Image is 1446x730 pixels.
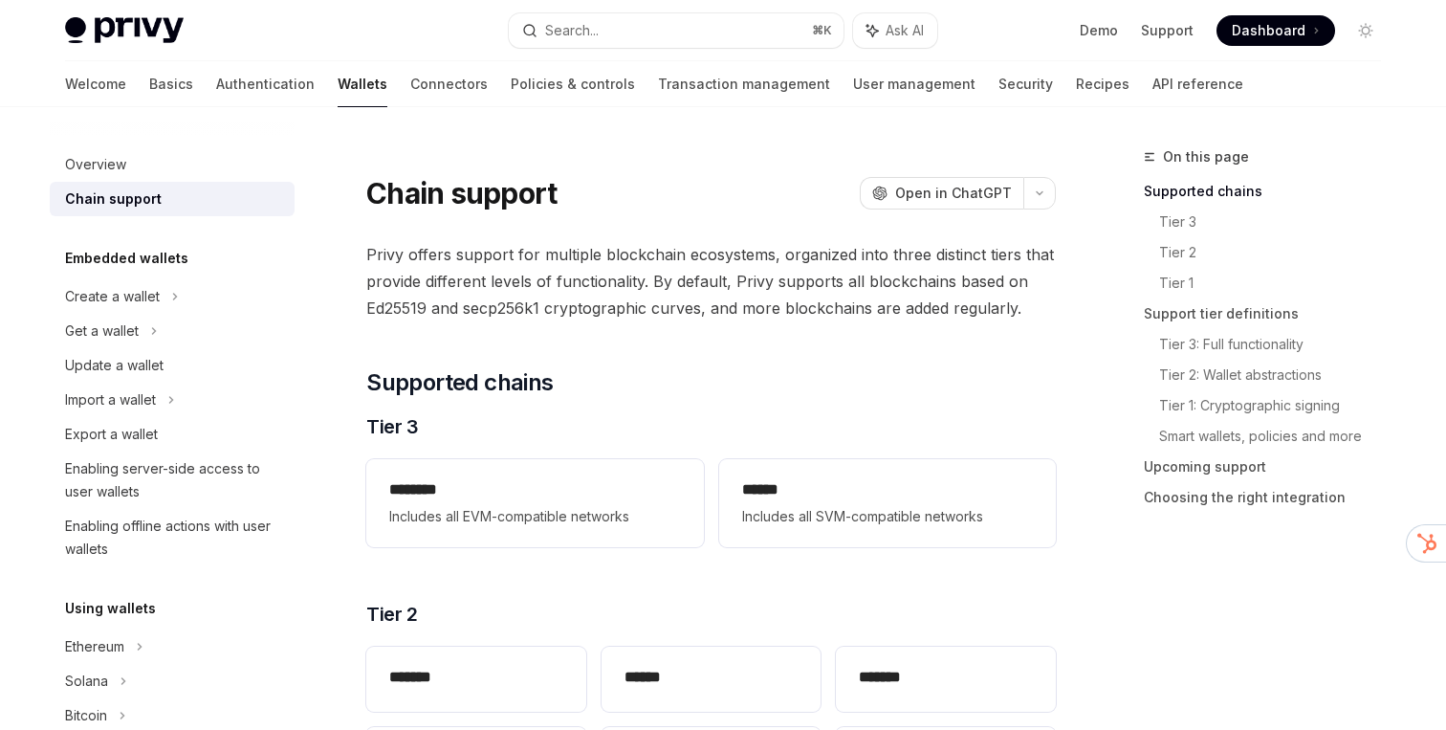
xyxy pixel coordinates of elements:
[65,320,139,343] div: Get a wallet
[1159,421,1396,452] a: Smart wallets, policies and more
[1159,390,1396,421] a: Tier 1: Cryptographic signing
[1076,61,1129,107] a: Recipes
[65,670,108,693] div: Solana
[812,23,832,38] span: ⌘ K
[65,388,156,411] div: Import a wallet
[50,509,295,566] a: Enabling offline actions with user wallets
[65,354,164,377] div: Update a wallet
[389,505,680,528] span: Includes all EVM-compatible networks
[1159,268,1396,299] a: Tier 1
[895,184,1012,203] span: Open in ChatGPT
[65,285,160,308] div: Create a wallet
[1163,145,1249,168] span: On this page
[65,17,184,44] img: light logo
[65,153,126,176] div: Overview
[149,61,193,107] a: Basics
[366,459,703,547] a: **** ***Includes all EVM-compatible networks
[50,182,295,216] a: Chain support
[1216,15,1335,46] a: Dashboard
[65,515,283,561] div: Enabling offline actions with user wallets
[50,147,295,182] a: Overview
[216,61,315,107] a: Authentication
[1144,482,1396,513] a: Choosing the right integration
[410,61,488,107] a: Connectors
[1141,21,1194,40] a: Support
[1144,299,1396,329] a: Support tier definitions
[1159,207,1396,237] a: Tier 3
[366,601,417,628] span: Tier 2
[860,177,1023,210] button: Open in ChatGPT
[1159,360,1396,390] a: Tier 2: Wallet abstractions
[1144,176,1396,207] a: Supported chains
[366,241,1056,321] span: Privy offers support for multiple blockchain ecosystems, organized into three distinct tiers that...
[1232,21,1305,40] span: Dashboard
[366,413,418,440] span: Tier 3
[545,19,599,42] div: Search...
[509,13,843,48] button: Search...⌘K
[366,176,557,210] h1: Chain support
[658,61,830,107] a: Transaction management
[65,247,188,270] h5: Embedded wallets
[50,417,295,452] a: Export a wallet
[998,61,1053,107] a: Security
[65,61,126,107] a: Welcome
[742,505,1033,528] span: Includes all SVM-compatible networks
[886,21,924,40] span: Ask AI
[1144,452,1396,482] a: Upcoming support
[50,348,295,383] a: Update a wallet
[853,61,975,107] a: User management
[366,367,553,398] span: Supported chains
[65,423,158,446] div: Export a wallet
[719,459,1056,547] a: **** *Includes all SVM-compatible networks
[50,452,295,509] a: Enabling server-side access to user wallets
[853,13,937,48] button: Ask AI
[65,597,156,620] h5: Using wallets
[65,635,124,658] div: Ethereum
[65,457,283,503] div: Enabling server-side access to user wallets
[338,61,387,107] a: Wallets
[65,188,162,210] div: Chain support
[1152,61,1243,107] a: API reference
[1080,21,1118,40] a: Demo
[511,61,635,107] a: Policies & controls
[1159,237,1396,268] a: Tier 2
[65,704,107,727] div: Bitcoin
[1159,329,1396,360] a: Tier 3: Full functionality
[1350,15,1381,46] button: Toggle dark mode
